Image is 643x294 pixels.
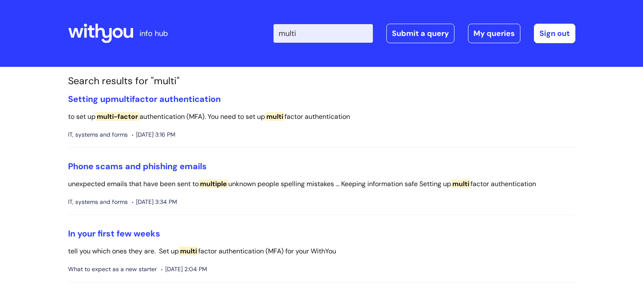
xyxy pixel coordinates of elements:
[68,197,128,207] span: IT, systems and forms
[68,264,157,275] span: What to expect as a new starter
[161,264,207,275] span: [DATE] 2:04 PM
[96,112,140,121] span: multi-factor
[179,247,198,256] span: multi
[132,197,177,207] span: [DATE] 3:34 PM
[140,27,168,40] p: info hub
[68,228,160,239] a: In your first few weeks
[68,75,575,87] h1: Search results for "multi"
[68,111,575,123] p: to set up authentication (MFA). You need to set up factor authentication
[468,24,520,43] a: My queries
[68,178,575,190] p: unexpected emails that have been sent to unknown people spelling mistakes ... Keeping information...
[132,129,175,140] span: [DATE] 3:16 PM
[68,93,221,104] a: Setting upmultifactor authentication
[68,161,207,172] a: Phone scams and phishing emails
[111,93,132,104] span: multi
[386,24,454,43] a: Submit a query
[451,179,471,188] span: multi
[274,24,373,43] input: Search
[199,179,228,188] span: multiple
[274,24,575,43] div: | -
[534,24,575,43] a: Sign out
[265,112,285,121] span: multi
[68,245,575,258] p: tell you which ones they are. Set up factor authentication (MFA) for your WithYou
[68,129,128,140] span: IT, systems and forms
